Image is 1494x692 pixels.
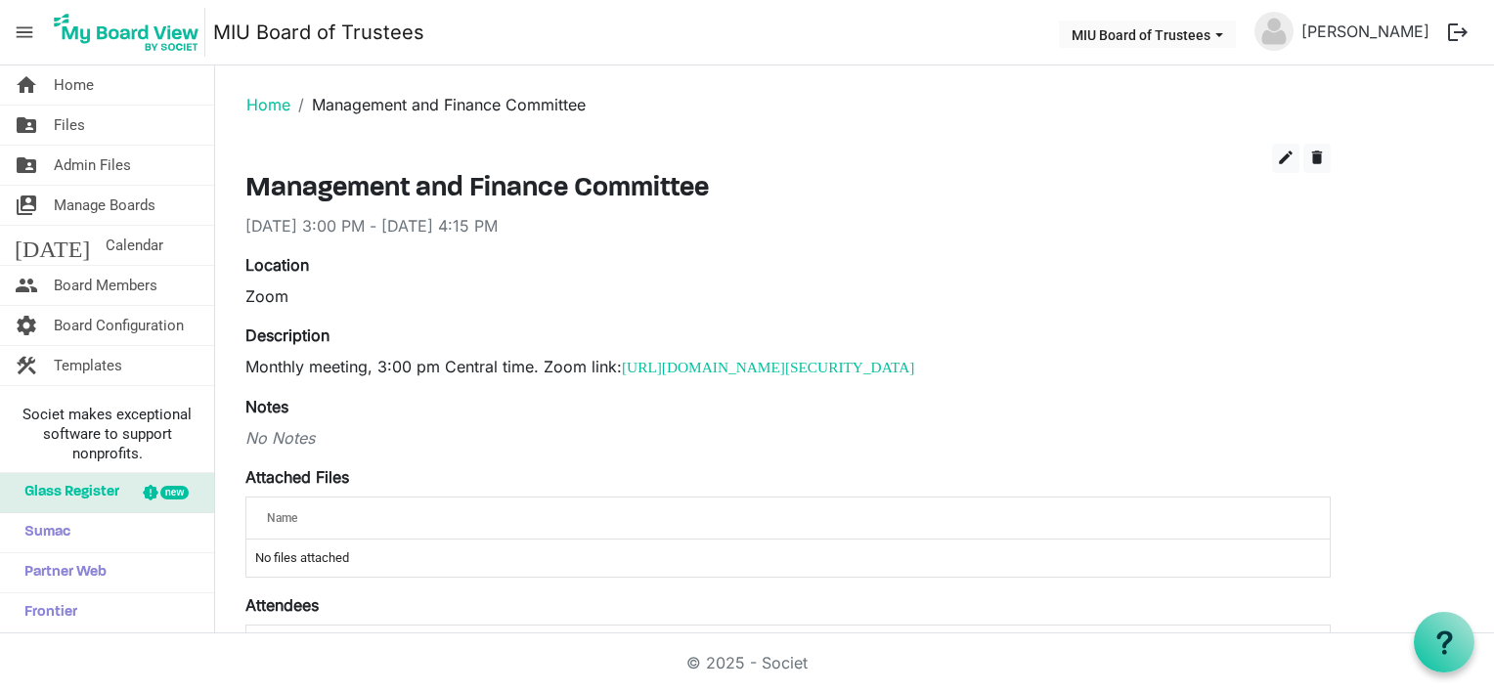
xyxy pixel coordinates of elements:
span: people [15,266,38,305]
span: menu [6,14,43,51]
label: Notes [245,395,288,418]
span: Calendar [106,226,163,265]
span: Sumac [15,513,70,552]
li: Management and Finance Committee [290,93,586,116]
span: Name [267,511,297,525]
span: [DATE] [15,226,90,265]
button: MIU Board of Trustees dropdownbutton [1059,21,1236,48]
label: Description [245,324,330,347]
p: Monthly meeting, 3:00 pm Central time. Zoom link: [245,355,1331,379]
span: Admin Files [54,146,131,185]
span: Board Configuration [54,306,184,345]
label: Location [245,253,309,277]
span: folder_shared [15,106,38,145]
button: edit [1272,144,1299,173]
span: construction [15,346,38,385]
span: Files [54,106,85,145]
button: logout [1437,12,1478,53]
div: [DATE] 3:00 PM - [DATE] 4:15 PM [245,214,1331,238]
span: switch_account [15,186,38,225]
span: Societ makes exceptional software to support nonprofits. [9,405,205,463]
span: Glass Register [15,473,119,512]
span: Board Members [54,266,157,305]
span: Manage Boards [54,186,155,225]
div: No Notes [245,426,1331,450]
span: folder_shared [15,146,38,185]
a: Home [246,95,290,114]
span: delete [1308,149,1326,166]
img: My Board View Logo [48,8,205,57]
h3: Management and Finance Committee [245,173,1331,206]
div: Zoom [245,284,1331,308]
span: edit [1277,149,1295,166]
td: No files attached [246,540,1330,577]
img: no-profile-picture.svg [1254,12,1294,51]
a: [PERSON_NAME] [1294,12,1437,51]
label: Attendees [245,593,319,617]
span: Templates [54,346,122,385]
a: © 2025 - Societ [686,653,808,672]
span: settings [15,306,38,345]
a: MIU Board of Trustees [213,13,424,52]
span: Home [54,65,94,105]
label: Attached Files [245,465,349,489]
span: Frontier [15,593,77,632]
button: delete [1303,144,1331,173]
a: [URL][DOMAIN_NAME][SECURITY_DATA] [622,359,914,375]
span: home [15,65,38,105]
a: My Board View Logo [48,8,213,57]
div: new [160,486,189,499]
span: Partner Web [15,553,107,592]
